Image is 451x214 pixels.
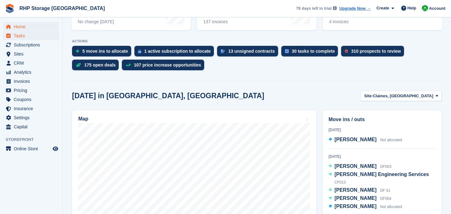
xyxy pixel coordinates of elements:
span: Invoices [14,77,51,86]
div: 13 unsigned contracts [228,49,275,54]
a: 5 move ins to allocate [72,46,134,60]
span: Home [14,22,51,31]
span: [PERSON_NAME] Engineering Services [334,172,429,177]
span: Settings [14,113,51,122]
img: Rod [422,5,428,11]
span: Not allocated [380,138,402,142]
a: menu [3,122,59,131]
img: price_increase_opportunities-93ffe204e8149a01c8c9dc8f82e8f89637d9d84a8eef4429ea346261dce0b2c0.svg [126,64,131,67]
a: 30 tasks to complete [281,46,341,60]
span: Account [429,5,445,12]
span: [PERSON_NAME] [334,137,376,142]
span: Create [376,5,389,11]
h2: [DATE] in [GEOGRAPHIC_DATA], [GEOGRAPHIC_DATA] [72,92,264,100]
a: menu [3,95,59,104]
span: Pricing [14,86,51,95]
span: Storefront [6,136,62,143]
span: 78 days left in trial [296,5,331,12]
div: 1 active subscription to allocate [144,49,211,54]
img: move_ins_to_allocate_icon-fdf77a2bb77ea45bf5b3d319d69a93e2d87916cf1d5bf7949dd705db3b84f3ca.svg [76,49,79,53]
span: Coupons [14,95,51,104]
a: RHP Storage [GEOGRAPHIC_DATA] [17,3,107,13]
span: [PERSON_NAME] [334,187,376,193]
div: 175 open deals [84,62,116,67]
div: 137 invoices [203,19,254,24]
span: Subscriptions [14,40,51,49]
a: Upgrade Now → [340,5,371,12]
a: [PERSON_NAME] Engineering Services CF013 [329,171,436,186]
img: prospect-51fa495bee0391a8d652442698ab0144808aea92771e9ea1ae160a38d050c398.svg [345,49,348,53]
button: Site: Claines, [GEOGRAPHIC_DATA] [361,91,442,101]
img: active_subscription_to_allocate_icon-d502201f5373d7db506a760aba3b589e785aa758c864c3986d89f69b8ff3... [138,49,141,53]
div: 4 invoices [329,19,372,24]
span: Help [407,5,416,11]
div: 310 prospects to review [351,49,401,54]
span: CF013 [334,180,346,185]
img: task-75834270c22a3079a89374b754ae025e5fb1db73e45f91037f5363f120a921f8.svg [285,49,289,53]
a: menu [3,31,59,40]
a: 175 open deals [72,60,122,73]
span: CRM [14,59,51,67]
a: [PERSON_NAME] DF004 [329,195,391,203]
img: icon-info-grey-7440780725fd019a000dd9b08b2336e03edf1995a4989e88bcd33f0948082b44.svg [333,6,337,10]
span: DF003 [380,164,391,169]
span: Not allocated [380,205,402,209]
a: menu [3,144,59,153]
a: menu [3,77,59,86]
span: Capital [14,122,51,131]
a: Preview store [52,145,59,152]
p: ACTIONS [72,39,442,43]
h2: Move ins / outs [329,116,436,123]
div: [DATE] [329,127,436,133]
img: contract_signature_icon-13c848040528278c33f63329250d36e43548de30e8caae1d1a13099fd9432cc5.svg [221,49,225,53]
span: Claines, [GEOGRAPHIC_DATA] [373,93,433,99]
span: Insurance [14,104,51,113]
div: 30 tasks to complete [292,49,335,54]
span: [PERSON_NAME] [334,163,376,169]
span: [PERSON_NAME] [334,204,376,209]
span: Online Store [14,144,51,153]
span: DF004 [380,196,391,201]
span: [PERSON_NAME] [334,195,376,201]
h2: Map [78,116,88,122]
a: menu [3,113,59,122]
img: stora-icon-8386f47178a22dfd0bd8f6a31ec36ba5ce8667c1dd55bd0f319d3a0aa187defe.svg [5,4,14,13]
a: 310 prospects to review [341,46,407,60]
span: DF 61 [380,188,391,193]
a: [PERSON_NAME] DF 61 [329,186,390,195]
span: Sites [14,50,51,58]
div: 107 price increase opportunities [134,62,201,67]
span: Tasks [14,31,51,40]
div: [DATE] [329,154,436,159]
a: menu [3,40,59,49]
a: menu [3,68,59,77]
div: No change [DATE] [78,19,114,24]
a: menu [3,22,59,31]
span: Site: [364,93,373,99]
a: menu [3,50,59,58]
span: Analytics [14,68,51,77]
a: 107 price increase opportunities [122,60,207,73]
a: [PERSON_NAME] Not allocated [329,136,402,144]
a: menu [3,59,59,67]
a: 13 unsigned contracts [217,46,281,60]
a: [PERSON_NAME] Not allocated [329,203,402,211]
a: menu [3,104,59,113]
a: [PERSON_NAME] DF003 [329,163,391,171]
a: 1 active subscription to allocate [134,46,217,60]
a: menu [3,86,59,95]
div: 5 move ins to allocate [82,49,128,54]
img: deal-1b604bf984904fb50ccaf53a9ad4b4a5d6e5aea283cecdc64d6e3604feb123c2.svg [76,63,81,67]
